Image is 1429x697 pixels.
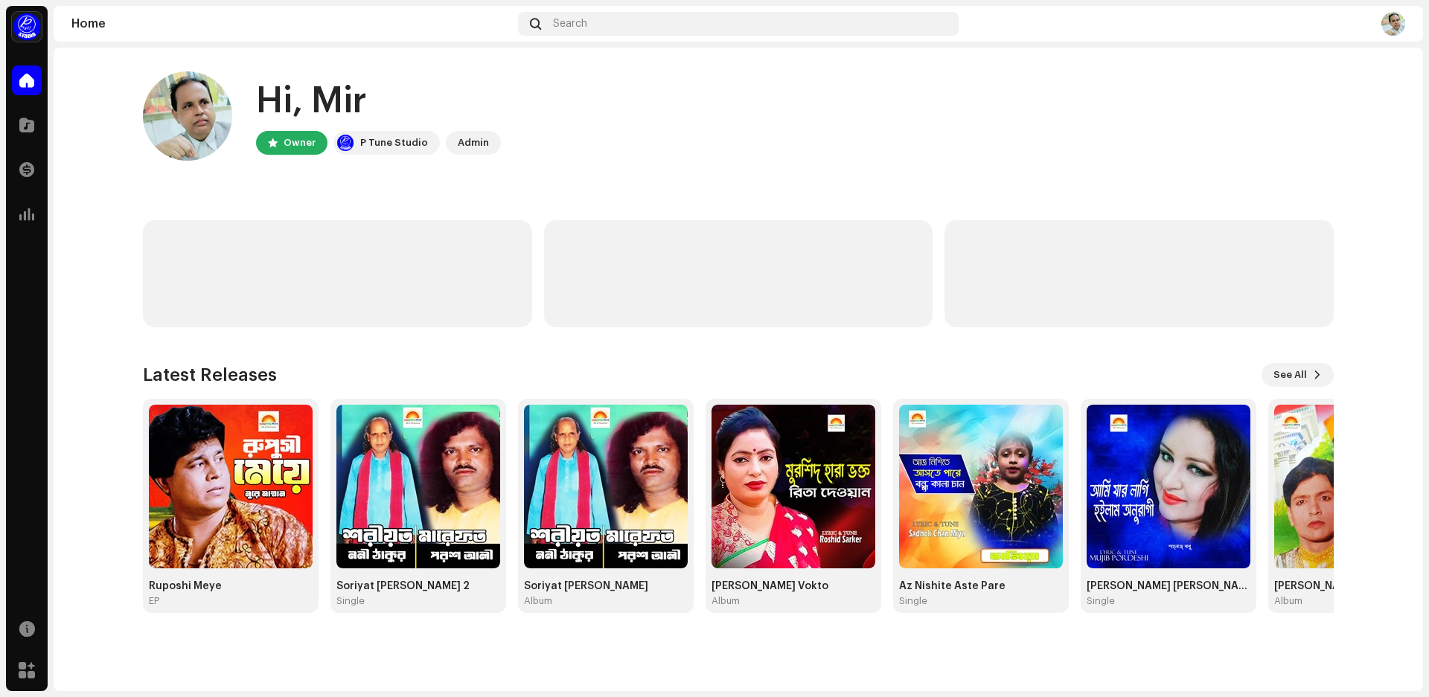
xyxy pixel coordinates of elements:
[1262,363,1334,387] button: See All
[712,595,740,607] div: Album
[899,580,1063,592] div: Az Nishite Aste Pare
[71,18,512,30] div: Home
[149,595,159,607] div: EP
[336,595,365,607] div: Single
[553,18,587,30] span: Search
[336,580,500,592] div: Soriyat [PERSON_NAME] 2
[1087,405,1250,568] img: e03de93e-ca76-4210-9f42-f8d0653dbec4
[1087,595,1115,607] div: Single
[284,134,316,152] div: Owner
[712,405,875,568] img: 7d5d57ee-0916-4af9-b41d-27fdec91d0de
[336,134,354,152] img: a1dd4b00-069a-4dd5-89ed-38fbdf7e908f
[143,363,277,387] h3: Latest Releases
[149,580,313,592] div: Ruposhi Meye
[256,77,501,125] div: Hi, Mir
[360,134,428,152] div: P Tune Studio
[458,134,489,152] div: Admin
[149,405,313,568] img: f0359e70-7dc6-495d-8256-5cc231a22f32
[1273,360,1307,390] span: See All
[899,595,927,607] div: Single
[12,12,42,42] img: a1dd4b00-069a-4dd5-89ed-38fbdf7e908f
[524,595,552,607] div: Album
[1274,595,1302,607] div: Album
[336,405,500,568] img: 389f25e7-bc5a-4b1c-a3b3-4d323016a2f8
[1087,580,1250,592] div: [PERSON_NAME] [PERSON_NAME]
[712,580,875,592] div: [PERSON_NAME] Vokto
[524,405,688,568] img: c85e43c4-b220-4af2-aa80-914e6cd15f6f
[899,405,1063,568] img: 13f38f50-8290-4df7-9b4e-8773c226161d
[143,71,232,161] img: 00d1b2c3-85fc-4159-970c-165e6639feb3
[524,580,688,592] div: Soriyat [PERSON_NAME]
[1381,12,1405,36] img: 00d1b2c3-85fc-4159-970c-165e6639feb3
